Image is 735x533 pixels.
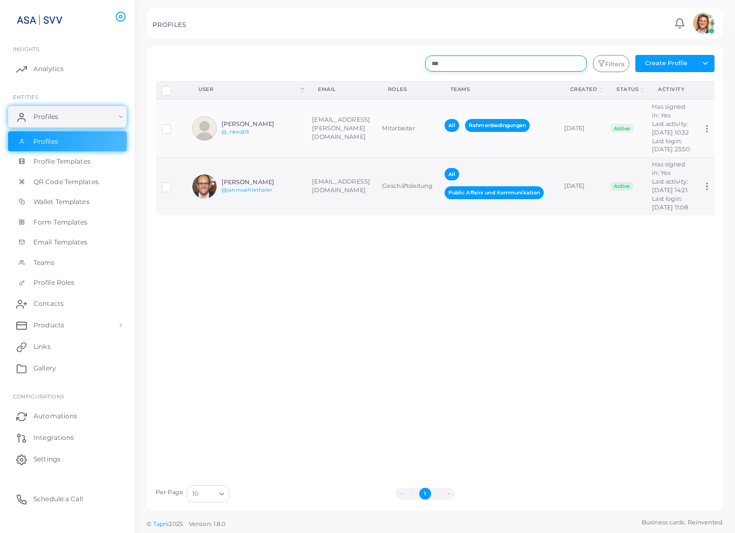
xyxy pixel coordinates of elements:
[33,218,88,227] span: Form Templates
[147,520,225,529] span: ©
[33,258,55,268] span: Teams
[156,81,187,99] th: Row-selection
[558,157,605,215] td: [DATE]
[33,363,56,373] span: Gallery
[652,178,688,194] span: Last activity: [DATE] 14:21
[642,518,723,527] span: Business cards. Reinvented.
[192,488,198,500] span: 10
[221,121,301,128] h6: [PERSON_NAME]
[8,253,127,273] a: Teams
[33,299,64,308] span: Contacts
[652,103,685,119] span: Has signed in: Yes
[198,86,299,93] div: User
[13,393,64,399] span: Configurations
[376,99,439,157] td: Mitarbeiter
[33,454,60,464] span: Settings
[8,106,127,128] a: Profiles
[8,488,127,510] a: Schedule a Call
[658,86,684,93] div: activity
[13,94,38,100] span: ENTITIES
[696,81,720,99] th: Action
[558,99,605,157] td: [DATE]
[33,177,99,187] span: QR Code Templates
[8,58,127,80] a: Analytics
[611,182,633,191] span: Active
[186,485,230,502] div: Search for option
[8,272,127,293] a: Profile Roles
[652,120,688,136] span: Last activity: [DATE] 10:32
[192,116,217,141] img: avatar
[445,119,459,131] span: All
[13,46,39,52] span: INSIGHTS
[33,137,58,146] span: Profiles
[652,160,685,177] span: Has signed in: Yes
[156,488,184,497] label: Per Page
[376,157,439,215] td: Geschäftsleitung
[693,12,715,34] img: avatar
[611,124,633,132] span: Active
[169,520,182,529] span: 2025
[445,186,544,199] span: Public Affairs und Kommunikation
[33,157,91,166] span: Profile Templates
[652,137,689,153] span: Last login: [DATE] 23:50
[8,232,127,253] a: Email Templates
[33,197,89,207] span: Wallet Templates
[690,12,717,34] a: avatar
[306,157,376,215] td: [EMAIL_ADDRESS][DOMAIN_NAME]
[445,168,459,180] span: All
[388,86,427,93] div: Roles
[8,192,127,212] a: Wallet Templates
[8,314,127,336] a: Products
[33,433,74,443] span: Integrations
[593,55,629,72] button: Filters
[152,21,186,29] h5: PROFILES
[616,86,639,93] div: Status
[10,10,70,30] img: logo
[419,488,431,500] button: Go to page 1
[318,86,364,93] div: Email
[33,112,58,122] span: Profiles
[8,151,127,172] a: Profile Templates
[8,427,127,448] a: Integrations
[221,187,273,193] a: @jan.muehlethaler
[306,99,376,157] td: [EMAIL_ADDRESS][PERSON_NAME][DOMAIN_NAME]
[192,174,217,199] img: avatar
[465,119,530,131] span: Rahmenbedingungen
[33,278,74,287] span: Profile Roles
[33,494,83,504] span: Schedule a Call
[570,86,598,93] div: Created
[635,55,697,72] button: Create Profile
[232,488,618,500] ul: Pagination
[153,520,169,528] a: Tapni
[8,405,127,427] a: Automations
[8,293,127,314] a: Contacts
[8,357,127,379] a: Gallery
[199,488,215,500] input: Search for option
[221,179,301,186] h6: [PERSON_NAME]
[189,520,226,528] span: Version: 1.8.0
[450,86,546,93] div: Teams
[33,320,64,330] span: Products
[33,64,64,74] span: Analytics
[221,129,249,135] a: @_nkeqb9
[8,172,127,192] a: QR Code Templates
[8,448,127,470] a: Settings
[33,342,51,352] span: Links
[8,131,127,152] a: Profiles
[33,237,88,247] span: Email Templates
[8,212,127,233] a: Form Templates
[652,195,688,211] span: Last login: [DATE] 11:08
[33,411,77,421] span: Automations
[8,336,127,357] a: Links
